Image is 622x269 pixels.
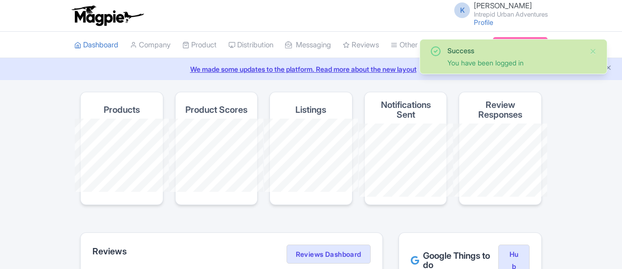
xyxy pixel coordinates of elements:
[448,2,548,18] a: K [PERSON_NAME] Intrepid Urban Adventures
[474,18,493,26] a: Profile
[605,63,612,74] button: Close announcement
[373,100,439,120] h4: Notifications Sent
[6,64,616,74] a: We made some updates to the platform. Read more about the new layout
[391,32,418,59] a: Other
[295,105,326,115] h4: Listings
[130,32,171,59] a: Company
[92,247,127,256] h2: Reviews
[228,32,273,59] a: Distribution
[287,245,371,264] a: Reviews Dashboard
[343,32,379,59] a: Reviews
[185,105,247,115] h4: Product Scores
[182,32,217,59] a: Product
[589,45,597,57] button: Close
[474,1,532,10] span: [PERSON_NAME]
[447,58,581,68] div: You have been logged in
[285,32,331,59] a: Messaging
[74,32,118,59] a: Dashboard
[474,11,548,18] small: Intrepid Urban Adventures
[493,37,548,52] a: Subscription
[454,2,470,18] span: K
[467,100,533,120] h4: Review Responses
[104,105,140,115] h4: Products
[447,45,581,56] div: Success
[69,5,145,26] img: logo-ab69f6fb50320c5b225c76a69d11143b.png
